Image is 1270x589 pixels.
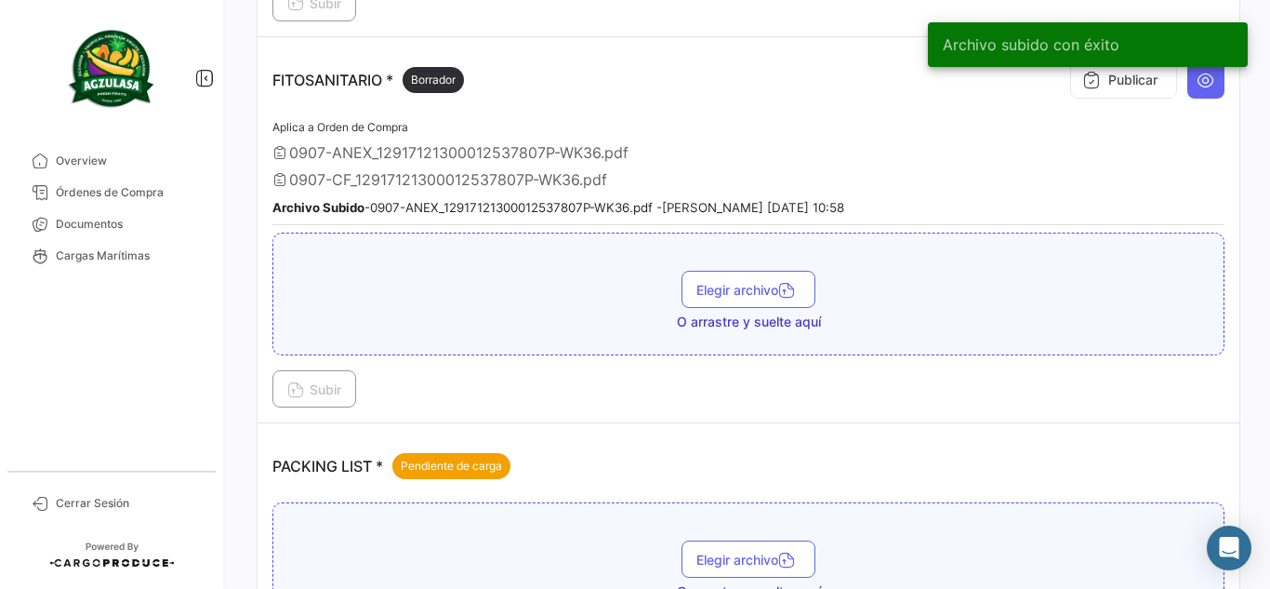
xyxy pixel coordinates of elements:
span: Aplica a Orden de Compra [272,120,408,134]
span: Archivo subido con éxito [943,35,1119,54]
span: Documentos [56,216,201,233]
span: Subir [287,382,341,397]
span: 0907-ANEX_12917121300012537807P-WK36.pdf [289,143,628,162]
span: Overview [56,153,201,169]
a: Cargas Marítimas [15,240,208,272]
button: Elegir archivo [681,541,815,578]
span: Cargas Marítimas [56,248,201,264]
p: PACKING LIST * [272,453,510,479]
span: Elegir archivo [696,552,800,568]
p: FITOSANITARIO * [272,67,464,93]
small: - 0907-ANEX_12917121300012537807P-WK36.pdf - [PERSON_NAME] [DATE] 10:58 [272,200,844,215]
span: O arrastre y suelte aquí [677,313,821,331]
span: Borrador [411,72,456,88]
img: agzulasa-logo.png [65,22,158,115]
span: Órdenes de Compra [56,184,201,201]
span: Elegir archivo [696,282,800,298]
a: Overview [15,145,208,177]
span: 0907-CF_12917121300012537807P-WK36.pdf [289,170,607,189]
a: Órdenes de Compra [15,177,208,208]
a: Documentos [15,208,208,240]
span: Pendiente de carga [401,458,502,475]
button: Subir [272,370,356,408]
button: Elegir archivo [681,271,815,308]
span: Cerrar Sesión [56,495,201,512]
div: Abrir Intercom Messenger [1207,526,1251,570]
b: Archivo Subido [272,200,364,215]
